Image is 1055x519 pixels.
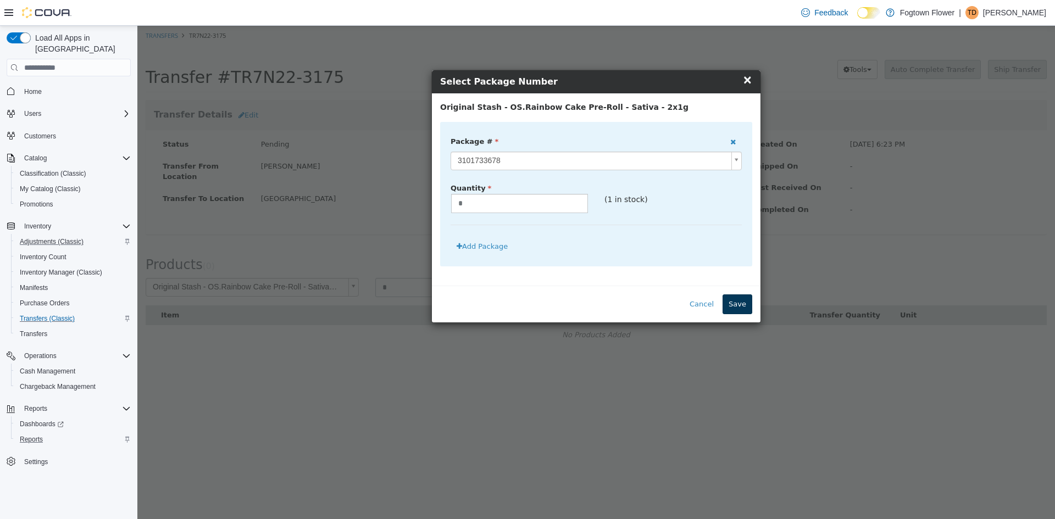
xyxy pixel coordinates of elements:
[15,312,79,325] a: Transfers (Classic)
[814,7,848,18] span: Feedback
[11,265,135,280] button: Inventory Manager (Classic)
[20,299,70,308] span: Purchase Orders
[15,167,91,180] a: Classification (Classic)
[20,402,131,415] span: Reports
[313,211,376,231] button: Add Package
[11,432,135,447] button: Reports
[15,182,131,196] span: My Catalog (Classic)
[15,235,131,248] span: Adjustments (Classic)
[15,312,131,325] span: Transfers (Classic)
[15,380,131,393] span: Chargeback Management
[15,250,131,264] span: Inventory Count
[303,76,551,87] label: Original Stash - OS.Rainbow Cake Pre-Roll - Sativa - 2x1g
[15,235,88,248] a: Adjustments (Classic)
[31,32,131,54] span: Load All Apps in [GEOGRAPHIC_DATA]
[20,85,46,98] a: Home
[24,404,47,413] span: Reports
[15,433,131,446] span: Reports
[15,281,52,294] a: Manifests
[15,297,74,310] a: Purchase Orders
[15,365,80,378] a: Cash Management
[7,79,131,498] nav: Complex example
[605,47,615,60] span: ×
[585,269,615,288] button: Save
[20,152,51,165] button: Catalog
[20,130,60,143] a: Customers
[24,222,51,231] span: Inventory
[11,166,135,181] button: Classification (Classic)
[797,2,852,24] a: Feedback
[20,349,61,362] button: Operations
[20,349,131,362] span: Operations
[11,416,135,432] a: Dashboards
[11,364,135,379] button: Cash Management
[24,132,56,141] span: Customers
[303,49,615,63] h4: Select Package Number
[20,420,64,428] span: Dashboards
[20,253,66,261] span: Inventory Count
[15,281,131,294] span: Manifests
[15,250,71,264] a: Inventory Count
[2,348,135,364] button: Operations
[15,365,131,378] span: Cash Management
[11,379,135,394] button: Chargeback Management
[2,219,135,234] button: Inventory
[20,129,131,143] span: Customers
[15,266,131,279] span: Inventory Manager (Classic)
[20,455,131,468] span: Settings
[20,169,86,178] span: Classification (Classic)
[24,457,48,466] span: Settings
[20,435,43,444] span: Reports
[24,154,47,163] span: Catalog
[20,314,75,323] span: Transfers (Classic)
[15,266,107,279] a: Inventory Manager (Classic)
[20,402,52,415] button: Reports
[20,152,131,165] span: Catalog
[20,367,75,376] span: Cash Management
[15,417,68,431] a: Dashboards
[15,297,131,310] span: Purchase Orders
[24,351,57,360] span: Operations
[20,237,84,246] span: Adjustments (Classic)
[15,417,131,431] span: Dashboards
[11,249,135,265] button: Inventory Count
[467,168,604,180] p: (1 in stock)
[968,6,976,19] span: TD
[2,150,135,166] button: Catalog
[11,295,135,311] button: Purchase Orders
[11,280,135,295] button: Manifests
[20,220,55,233] button: Inventory
[313,158,354,166] span: Quantity
[965,6,979,19] div: Tristan Denobrega
[959,6,961,19] p: |
[11,181,135,197] button: My Catalog (Classic)
[11,234,135,249] button: Adjustments (Classic)
[20,330,47,338] span: Transfers
[20,185,81,193] span: My Catalog (Classic)
[2,401,135,416] button: Reports
[15,198,131,211] span: Promotions
[314,126,590,144] span: 3101733678
[2,106,135,121] button: Users
[15,167,131,180] span: Classification (Classic)
[11,197,135,212] button: Promotions
[20,107,46,120] button: Users
[983,6,1046,19] p: [PERSON_NAME]
[20,220,131,233] span: Inventory
[2,128,135,144] button: Customers
[15,327,131,341] span: Transfers
[546,269,582,288] button: Cancel
[11,311,135,326] button: Transfers (Classic)
[20,283,48,292] span: Manifests
[15,198,58,211] a: Promotions
[20,455,52,468] a: Settings
[20,200,53,209] span: Promotions
[11,326,135,342] button: Transfers
[15,380,100,393] a: Chargeback Management
[20,268,102,277] span: Inventory Manager (Classic)
[313,111,361,120] span: Package #
[15,182,85,196] a: My Catalog (Classic)
[900,6,955,19] p: Fogtown Flower
[15,433,47,446] a: Reports
[22,7,71,18] img: Cova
